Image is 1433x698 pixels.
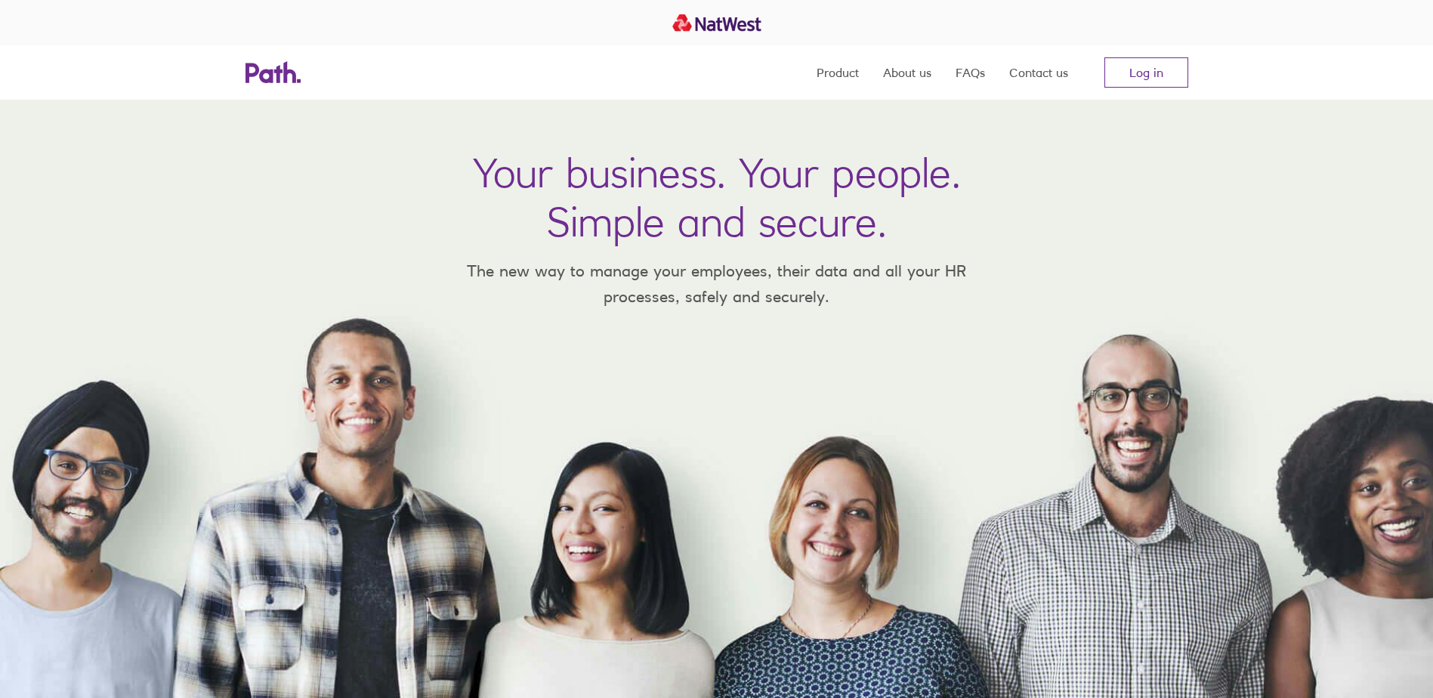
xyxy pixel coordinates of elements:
[1104,57,1188,88] a: Log in
[1009,45,1068,100] a: Contact us
[956,45,985,100] a: FAQs
[445,258,989,309] p: The new way to manage your employees, their data and all your HR processes, safely and securely.
[473,148,961,246] h1: Your business. Your people. Simple and secure.
[817,45,859,100] a: Product
[883,45,931,100] a: About us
